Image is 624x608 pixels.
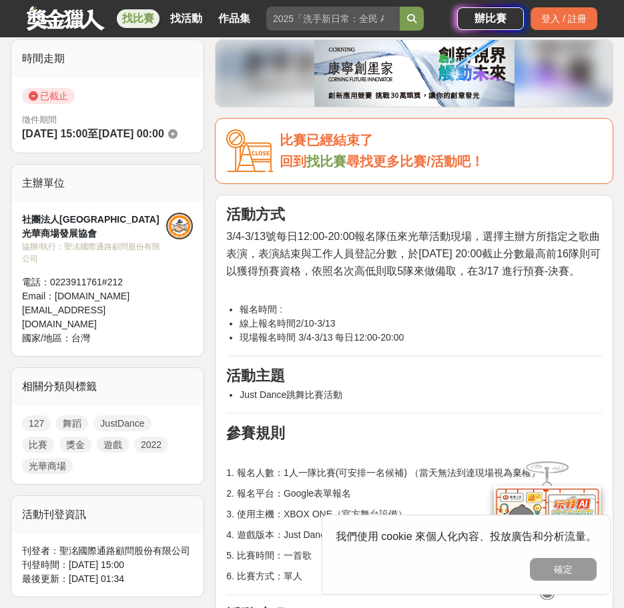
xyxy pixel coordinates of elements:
span: 台灣 [71,333,90,343]
span: 尋找更多比賽/活動吧！ [346,154,484,169]
a: 作品集 [213,9,256,28]
img: d2146d9a-e6f6-4337-9592-8cefde37ba6b.png [494,486,601,575]
a: JustDance [93,415,151,431]
span: 我們使用 cookie 來個人化內容、投放廣告和分析流量。 [336,531,597,542]
span: 至 [87,128,98,139]
p: 6. 比賽方式：單人 [226,569,602,583]
a: 光華商場 [22,458,73,474]
a: 獎金 [59,437,91,453]
button: 確定 [530,558,597,581]
a: 找活動 [165,9,208,28]
div: 比賽已經結束了 [280,129,602,151]
div: 登入 / 註冊 [531,7,597,30]
span: 國家/地區： [22,333,71,343]
div: 協辦/執行： 聖洺國際通路顧問股份有限公司 [22,241,166,265]
a: 辦比賽 [457,7,524,30]
a: 舞蹈 [56,415,88,431]
p: 1. 報名人數：1人一隊比賽(可安排一名候補) （當天無法到達現場視為棄權） [226,466,602,480]
span: 徵件期間 [22,115,57,125]
strong: 活動主題 [226,367,285,384]
span: 回到 [280,154,306,169]
li: 現場報名時間 3/4-3/13 每日12:00-20:00 [240,331,602,345]
li: 報名時間 : [240,303,602,317]
p: 3. 使用主機：XBOX ONE（官方舞台設備） [226,507,602,521]
div: 最後更新： [DATE] 01:34 [22,572,193,586]
strong: 參賽規則 [226,425,285,441]
p: 4. 遊戲版本：Just Dance 2022 繁體中文版 [226,528,602,542]
div: 社團法人[GEOGRAPHIC_DATA]光華商場發展協會 [22,213,166,241]
a: 找比賽 [117,9,160,28]
span: [DATE] 00:00 [98,128,164,139]
span: [DATE] 15:00 [22,128,87,139]
a: 遊戲 [97,437,129,453]
p: 2. 報名平台：Google表單報名 [226,487,602,501]
div: 活動刊登資訊 [11,496,204,533]
a: 2022 [134,437,168,453]
strong: 活動方式 [226,206,285,223]
div: 相關分類與標籤 [11,368,204,405]
div: 刊登時間： [DATE] 15:00 [22,558,193,572]
a: 比賽 [22,437,54,453]
div: 電話： 0223911761#212 [22,275,166,289]
span: 3/4-3/13號每日12:00-20:00報名隊伍來光華活動現場，選擇主辦方所指定之歌曲表演，表演結束與工作人員登記分數，於[DATE] 20:00截止分數最高前16隊則可以獲得預賽資格，依照... [226,231,601,277]
div: 時間走期 [11,40,204,77]
li: Just Dance跳舞比賽活動 [240,388,602,402]
li: 線上報名時間2/10-3/13 [240,317,602,331]
span: 已截止 [22,88,75,104]
div: Email： [DOMAIN_NAME][EMAIL_ADDRESS][DOMAIN_NAME] [22,289,166,331]
a: 找比賽 [306,154,346,169]
a: 127 [22,415,51,431]
div: 刊登者： 聖洺國際通路顧問股份有限公司 [22,544,193,558]
input: 2025「洗手新日常：全民 ALL IN」洗手歌全台徵選 [266,7,400,31]
p: 5. 比賽時間：一首歌 [226,549,602,563]
img: Icon [226,129,273,173]
div: 主辦單位 [11,165,204,202]
img: c50a62b6-2858-4067-87c4-47b9904c1966.png [314,40,515,107]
